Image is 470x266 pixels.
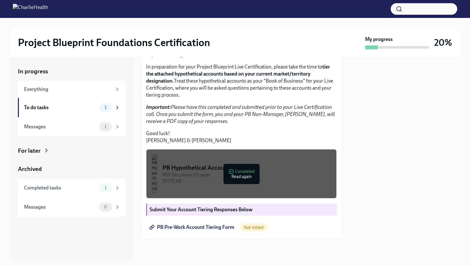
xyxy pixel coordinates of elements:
[18,117,125,136] a: Messages1
[162,164,331,172] div: PB Hypothetical Accounts
[146,149,337,198] button: PB Hypothetical AccountsPDF Document•15 pages257.75 KBCompletedRead again
[24,123,97,130] div: Messages
[146,130,337,144] p: Good luck! [PERSON_NAME] & [PERSON_NAME]
[24,204,97,211] div: Messages
[100,205,111,209] span: 0
[146,63,337,99] p: In preparation for your Project Blueprint Live Certification, please take the time to Treat these...
[101,185,110,190] span: 1
[18,147,125,155] a: For later
[152,155,157,193] img: PB Hypothetical Accounts
[24,184,97,191] div: Completed tasks
[24,86,112,93] div: Everything
[151,224,234,230] span: PB Pre-Work Account Tiering Form
[101,124,110,129] span: 1
[18,67,125,76] a: In progress
[240,225,267,230] span: Not visited
[146,104,335,124] em: Please have this completed and submitted prior to your Live Certification call. Once you submit t...
[162,178,331,184] div: 257.75 KB
[146,104,171,110] strong: Important:
[434,37,452,48] h3: 20%
[18,98,125,117] a: To do tasks1
[101,105,110,110] span: 1
[365,36,393,43] strong: My progress
[24,104,97,111] div: To do tasks
[18,36,210,49] h2: Project Blueprint Foundations Certification
[18,147,41,155] div: For later
[162,172,331,178] div: PDF Document • 15 pages
[146,64,330,84] strong: tier the attached hypothetical accounts based on your current market/territory designation.
[150,206,253,213] strong: Submit Your Account Tiering Responses Below
[18,81,125,98] a: Everything
[18,197,125,217] a: Messages0
[13,4,48,14] img: CharlieHealth
[18,178,125,197] a: Completed tasks1
[18,165,125,173] a: Archived
[146,221,239,234] a: PB Pre-Work Account Tiering Form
